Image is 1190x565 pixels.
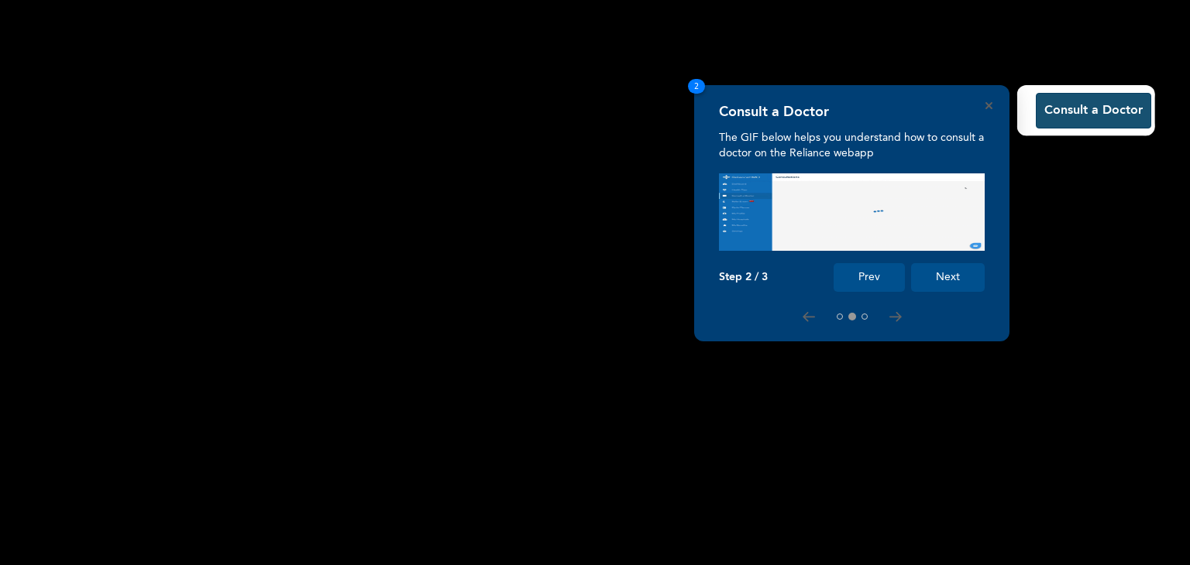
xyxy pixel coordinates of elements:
[834,263,905,292] button: Prev
[688,79,705,94] span: 2
[719,104,829,121] h4: Consult a Doctor
[719,271,768,284] p: Step 2 / 3
[719,173,985,251] img: consult_tour.f0374f2500000a21e88d.gif
[1036,93,1151,128] button: Consult a Doctor
[985,102,992,109] button: Close
[911,263,985,292] button: Next
[719,130,985,161] p: The GIF below helps you understand how to consult a doctor on the Reliance webapp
